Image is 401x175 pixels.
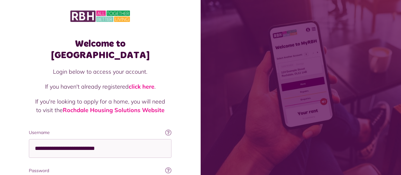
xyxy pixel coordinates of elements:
label: Password [29,167,171,174]
h1: Welcome to [GEOGRAPHIC_DATA] [29,38,171,61]
a: click here [129,83,154,90]
img: MyRBH [70,10,130,23]
p: Login below to access your account. [35,67,165,76]
label: Username [29,129,171,136]
p: If you're looking to apply for a home, you will need to visit the [35,97,165,114]
p: If you haven't already registered . [35,82,165,91]
a: Rochdale Housing Solutions Website [63,106,165,114]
